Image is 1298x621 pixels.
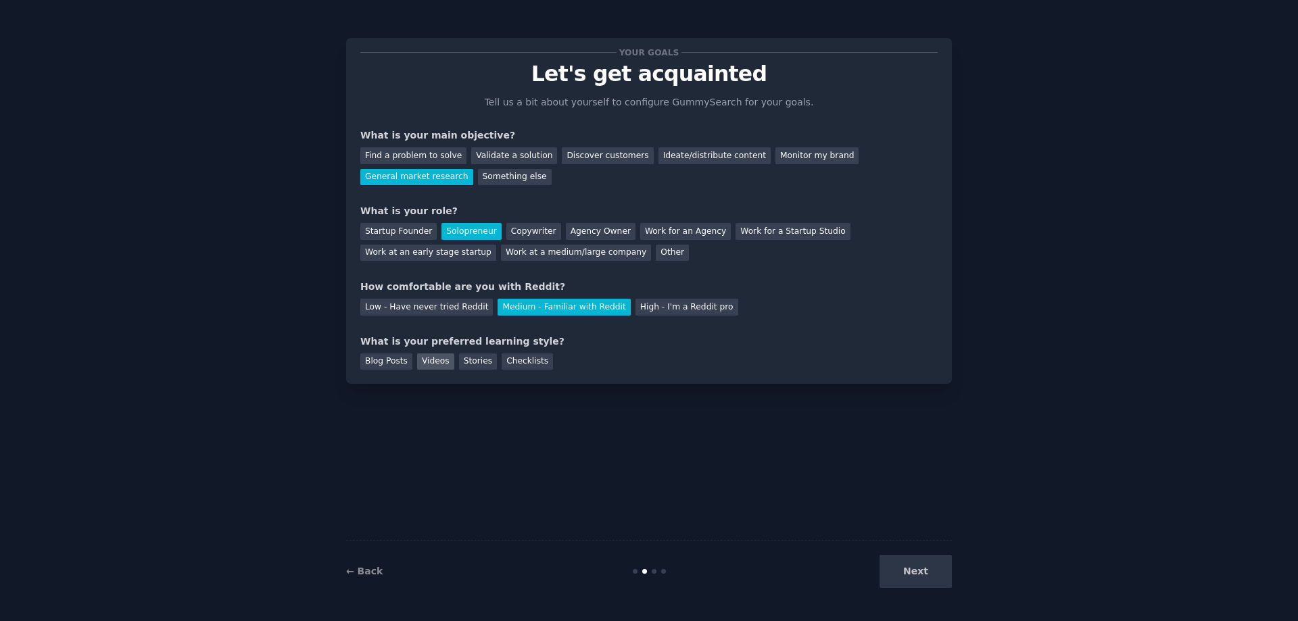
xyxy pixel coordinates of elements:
[635,299,738,316] div: High - I'm a Reddit pro
[346,566,383,576] a: ← Back
[360,299,493,316] div: Low - Have never tried Reddit
[566,223,635,240] div: Agency Owner
[471,147,557,164] div: Validate a solution
[417,353,454,370] div: Videos
[459,353,497,370] div: Stories
[360,147,466,164] div: Find a problem to solve
[360,204,938,218] div: What is your role?
[478,169,552,186] div: Something else
[775,147,859,164] div: Monitor my brand
[360,169,473,186] div: General market research
[360,280,938,294] div: How comfortable are you with Reddit?
[360,128,938,143] div: What is your main objective?
[736,223,850,240] div: Work for a Startup Studio
[562,147,653,164] div: Discover customers
[506,223,561,240] div: Copywriter
[498,299,630,316] div: Medium - Familiar with Reddit
[640,223,731,240] div: Work for an Agency
[617,45,681,59] span: Your goals
[360,245,496,262] div: Work at an early stage startup
[501,245,651,262] div: Work at a medium/large company
[502,353,553,370] div: Checklists
[441,223,501,240] div: Solopreneur
[656,245,689,262] div: Other
[360,353,412,370] div: Blog Posts
[360,223,437,240] div: Startup Founder
[360,334,938,349] div: What is your preferred learning style?
[479,95,819,109] p: Tell us a bit about yourself to configure GummySearch for your goals.
[658,147,771,164] div: Ideate/distribute content
[360,62,938,86] p: Let's get acquainted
